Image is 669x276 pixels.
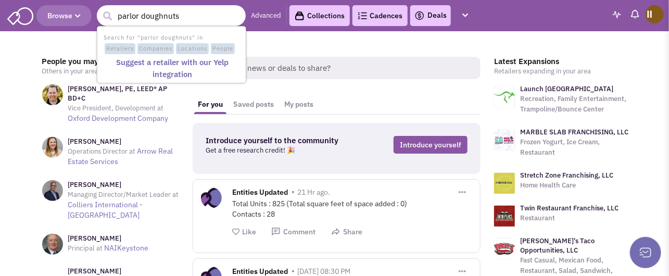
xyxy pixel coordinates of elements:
[68,114,169,123] a: Oxford Development Company
[36,5,92,26] button: Browse
[97,5,246,26] input: Search
[494,57,632,66] h3: Latest Expansions
[68,200,143,220] a: Colliers International - [GEOGRAPHIC_DATA]
[520,171,613,180] a: Stretch Zone Franchising, LLC
[520,204,618,212] a: Twin Restaurant Franchise, LLC
[414,9,447,22] a: Deals
[228,95,279,114] a: Saved posts
[117,57,229,79] b: Suggest a retailer with our Yelp integration
[193,95,228,114] a: For you
[297,187,330,197] span: 21 Hr ago.
[47,11,81,20] span: Browse
[242,227,256,236] span: Like
[331,227,362,237] button: Share
[295,11,305,21] img: icon-collection-lavender-black.svg
[217,57,481,79] span: Retail news or deals to share?
[394,136,468,154] a: Introduce yourself
[206,136,353,145] h3: Introduce yourself to the community
[42,57,180,66] h3: People you may know
[206,145,353,156] p: Get a free research credit! 🎉
[520,137,632,158] p: Frozen Yogurt, Ice Cream, Restaurant
[68,190,179,199] span: Managing Director/Market Leader at
[358,12,367,19] img: Cadences_logo.png
[68,244,103,253] span: Principal at
[176,43,209,55] span: Locations
[494,206,515,227] img: logo
[68,267,180,276] h3: [PERSON_NAME]
[494,66,632,77] p: Retailers expanding in your area
[520,180,613,191] p: Home Health Care
[494,173,515,194] img: logo
[297,267,350,276] span: [DATE] 08:30 PM
[232,198,472,219] div: Total Units : 825 (Total square feet of space added : 0) Contacts : 28
[68,104,164,112] span: Vice President, Development at
[68,84,180,103] h3: [PERSON_NAME], PE, LEED® AP BD+C
[494,86,515,107] img: logo
[271,227,315,237] button: Comment
[211,43,235,55] span: People
[68,137,180,146] h3: [PERSON_NAME]
[414,9,425,22] img: icon-deals.svg
[68,180,180,190] h3: [PERSON_NAME]
[646,5,664,23] img: Iryna Iryk
[520,128,628,136] a: MARBLE SLAB FRANCHISING, LLC
[251,11,281,21] a: Advanced
[520,213,618,223] p: Restaurant
[279,95,319,114] a: My posts
[494,239,515,259] img: logo
[137,43,174,55] span: Companies
[352,5,408,26] a: Cadences
[289,5,350,26] a: Collections
[68,234,149,243] h3: [PERSON_NAME]
[42,66,180,77] p: Others in your area to connect with
[232,187,288,199] span: Entities Updated
[520,84,613,93] a: Launch [GEOGRAPHIC_DATA]
[101,56,244,81] a: Suggest a retailer with our Yelp integration
[105,43,135,55] span: Retailers
[494,130,515,150] img: logo
[105,243,149,253] a: NAIKeystone
[98,31,245,55] li: Search for "parlor doughnuts" in
[68,147,136,156] span: Operations Director at
[232,227,256,237] button: Like
[7,5,33,25] img: SmartAdmin
[68,146,173,166] a: Arrow Real Estate Services
[520,236,595,255] a: [PERSON_NAME]'s Taco Opportunities, LLC
[520,94,632,115] p: Recreation, Family Entertainment, Trampoline/Bounce Center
